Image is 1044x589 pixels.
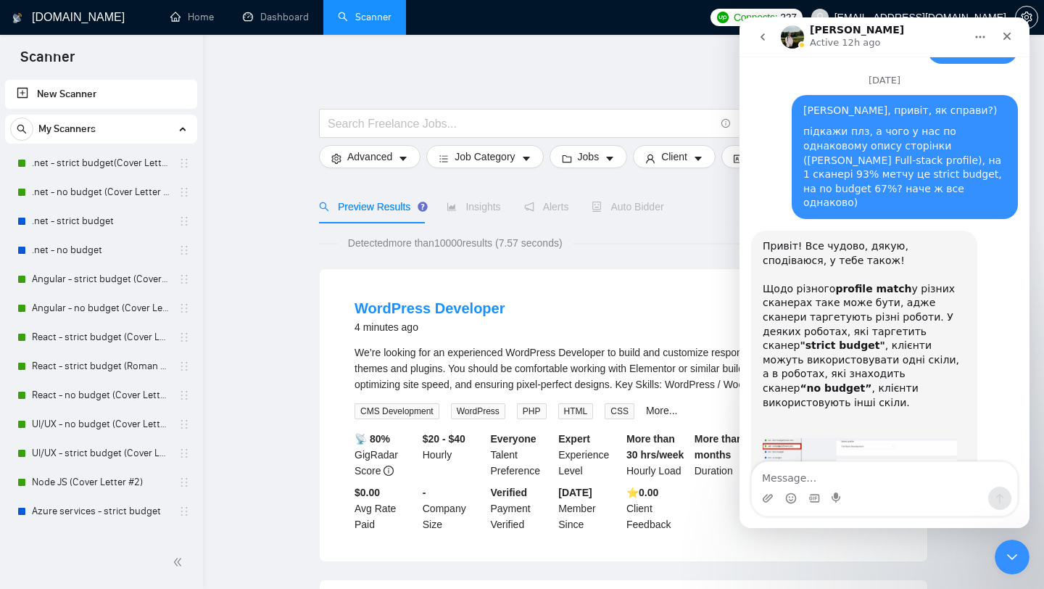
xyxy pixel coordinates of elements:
[384,466,394,476] span: info-circle
[319,145,420,168] button: settingAdvancedcaret-down
[178,273,190,285] span: holder
[32,468,170,497] a: Node JS (Cover Letter #2)
[995,540,1029,574] iframe: Intercom live chat
[32,178,170,207] a: .net - no budget (Cover Letter #2)
[693,153,703,164] span: caret-down
[521,153,531,164] span: caret-down
[173,555,187,569] span: double-left
[22,475,34,487] button: Upload attachment
[721,145,810,168] button: idcardVendorcaret-down
[491,433,536,445] b: Everyone
[32,265,170,294] a: Angular - strict budget (Cover Letter #1)
[17,80,186,109] a: New Scanner
[355,300,505,316] a: WordPress Developer
[178,157,190,169] span: holder
[578,149,600,165] span: Jobs
[178,419,190,430] span: holder
[524,202,534,212] span: notification
[558,403,594,419] span: HTML
[355,318,505,336] div: 4 minutes ago
[626,433,684,461] b: More than 30 hrs/week
[1015,12,1038,23] a: setting
[592,201,663,213] span: Auto Bidder
[178,390,190,401] span: holder
[96,265,172,277] b: profile match
[32,497,170,526] a: Azure services - strict budget
[10,118,33,141] button: search
[23,222,226,421] div: Привіт! Все чудово, дякую, сподіваюся, у тебе також! Щодо різного у різних сканерах таке може бут...
[60,322,145,334] b: "strict budget"
[562,153,572,164] span: folder
[32,410,170,439] a: UI/UX - no budget (Cover Letter #2)
[352,485,420,532] div: Avg Rate Paid
[178,477,190,488] span: holder
[178,448,190,459] span: holder
[319,202,329,212] span: search
[32,352,170,381] a: React - strict budget (Roman Account) (Cover Letter #2)
[815,12,825,22] span: user
[780,9,796,25] span: 227
[355,487,380,498] b: $0.00
[439,153,449,164] span: bars
[517,403,547,419] span: PHP
[558,487,592,498] b: [DATE]
[645,153,655,164] span: user
[661,149,687,165] span: Client
[692,431,760,479] div: Duration
[5,80,197,109] li: New Scanner
[46,475,57,487] button: Emoji picker
[178,535,190,546] span: holder
[623,431,692,479] div: Hourly Load
[555,485,623,532] div: Member Since
[12,445,278,469] textarea: Message…
[352,431,420,479] div: GigRadar Score
[178,302,190,314] span: holder
[426,145,543,168] button: barsJob Categorycaret-down
[605,403,634,419] span: CSS
[623,485,692,532] div: Client Feedback
[550,145,628,168] button: folderJobscaret-down
[1015,6,1038,29] button: setting
[178,186,190,198] span: holder
[633,145,716,168] button: userClientcaret-down
[9,46,86,77] span: Scanner
[646,405,678,416] a: More...
[11,124,33,134] span: search
[420,485,488,532] div: Company Size
[12,7,22,30] img: logo
[32,149,170,178] a: .net - strict budget(Cover Letter #3)
[488,431,556,479] div: Talent Preference
[331,153,341,164] span: setting
[355,345,892,392] div: We’re looking for an experienced WordPress Developer to build and customize responsive websites u...
[32,439,170,468] a: UI/UX - strict budget (Cover Letter #2)
[491,487,528,498] b: Verified
[420,431,488,479] div: Hourly
[626,487,658,498] b: ⭐️ 0.00
[32,207,170,236] a: .net - strict budget
[347,149,392,165] span: Advanced
[32,236,170,265] a: .net - no budget
[319,201,423,213] span: Preview Results
[447,202,457,212] span: area-chart
[338,235,573,251] span: Detected more than 10000 results (7.57 seconds)
[249,469,272,493] button: Send a message…
[178,244,190,256] span: holder
[69,475,80,487] button: Gif picker
[92,475,104,487] button: Start recording
[734,153,744,164] span: idcard
[355,403,439,419] span: CMS Development
[488,485,556,532] div: Payment Verified
[592,202,602,212] span: robot
[355,347,887,390] span: We’re looking for an experienced WordPress Developer to build and customize responsive websites u...
[605,153,615,164] span: caret-down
